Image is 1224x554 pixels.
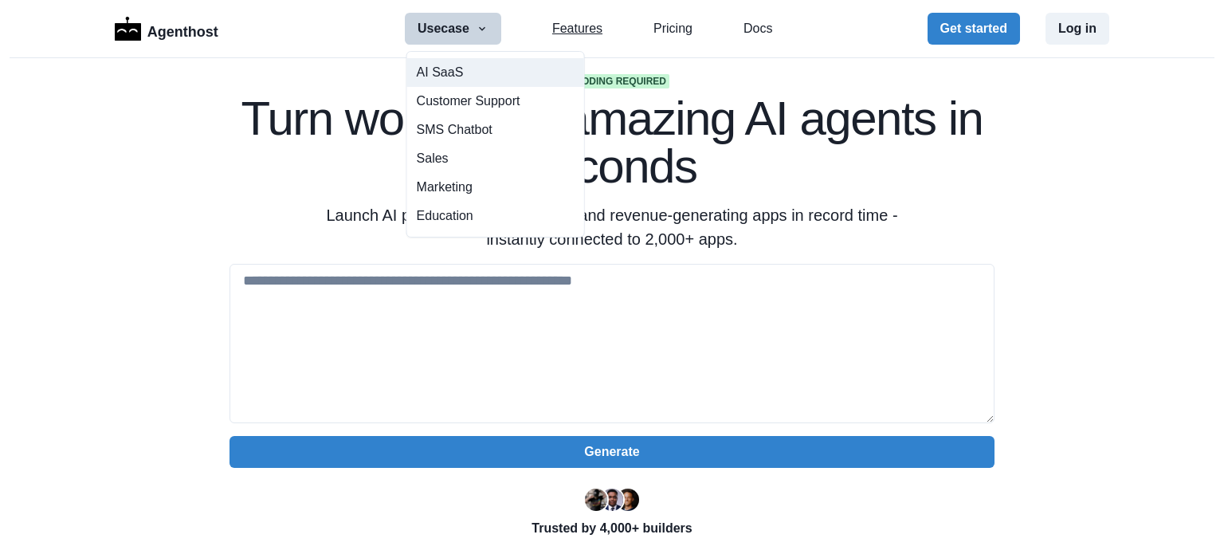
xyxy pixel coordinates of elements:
span: No coding required [555,74,669,88]
button: Education [407,202,584,230]
button: Usecase [405,13,501,45]
a: Docs [743,19,772,38]
a: Pricing [653,19,692,38]
a: Features [552,19,602,38]
h1: Turn words into amazing AI agents in seconds [229,95,994,191]
img: Segun Adebayo [601,489,623,511]
a: LogoAgenthost [115,15,218,43]
button: Marketing [407,173,584,202]
p: Agenthost [147,15,218,43]
button: Customer Support [407,87,584,116]
button: AI SaaS [407,58,584,87]
p: Trusted by 4,000+ builders [229,519,994,538]
a: SMS Chatbot [407,116,584,144]
p: Launch AI powered chatbots, tools, and revenue-generating apps in record time - instantly connect... [306,203,918,251]
img: Logo [115,17,141,41]
button: Get started [928,13,1020,45]
button: Log in [1045,13,1109,45]
img: Kent Dodds [617,489,639,511]
button: Sales [407,144,584,173]
img: Ryan Florence [585,489,607,511]
button: Generate [229,436,994,468]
